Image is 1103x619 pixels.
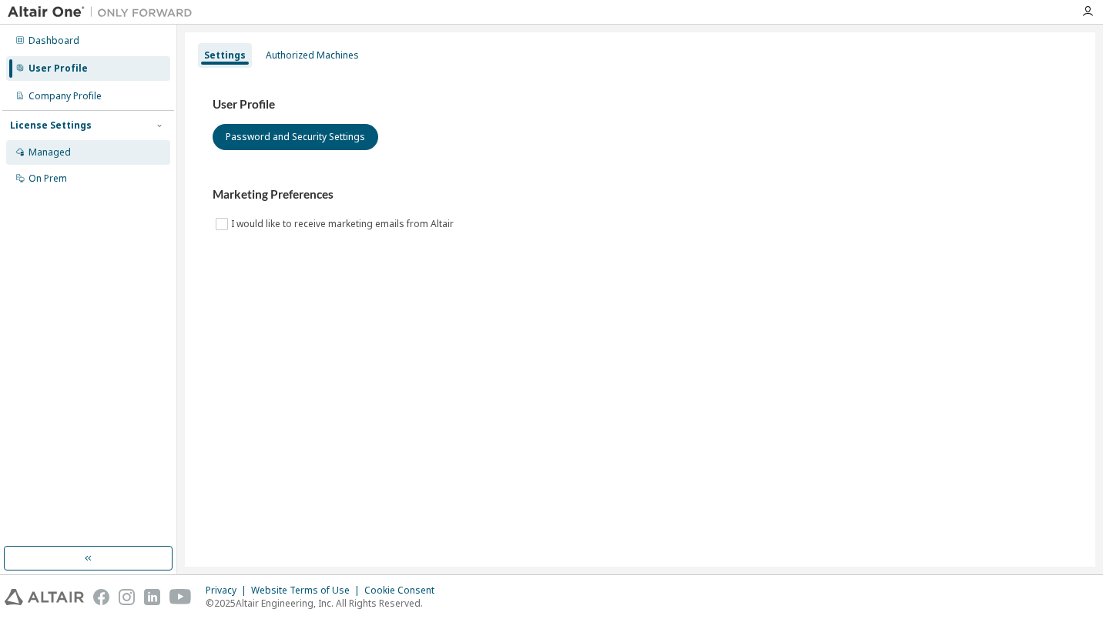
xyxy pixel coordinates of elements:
[5,589,84,605] img: altair_logo.svg
[28,35,79,47] div: Dashboard
[144,589,160,605] img: linkedin.svg
[204,49,246,62] div: Settings
[28,146,71,159] div: Managed
[364,584,444,597] div: Cookie Consent
[206,584,251,597] div: Privacy
[10,119,92,132] div: License Settings
[231,215,457,233] label: I would like to receive marketing emails from Altair
[119,589,135,605] img: instagram.svg
[213,97,1068,112] h3: User Profile
[93,589,109,605] img: facebook.svg
[28,62,88,75] div: User Profile
[206,597,444,610] p: © 2025 Altair Engineering, Inc. All Rights Reserved.
[213,124,378,150] button: Password and Security Settings
[28,172,67,185] div: On Prem
[213,187,1068,202] h3: Marketing Preferences
[28,90,102,102] div: Company Profile
[251,584,364,597] div: Website Terms of Use
[169,589,192,605] img: youtube.svg
[266,49,359,62] div: Authorized Machines
[8,5,200,20] img: Altair One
